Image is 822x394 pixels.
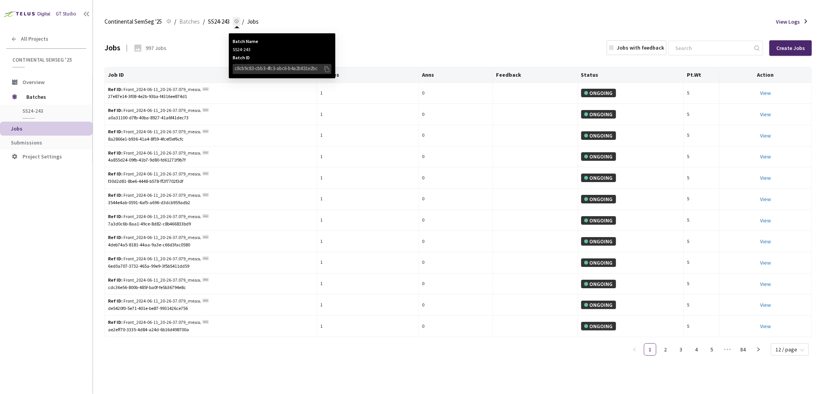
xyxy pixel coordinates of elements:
b: Ref ID: [108,86,123,92]
div: ONGOING [581,89,616,97]
div: 4a855d24-09fb-41b7-9d80-fd61271f9b7f [108,157,314,164]
li: / [242,17,244,26]
span: 12 / page [776,344,804,355]
div: ONGOING [581,152,616,161]
div: ONGOING [581,110,616,119]
li: Previous Page [628,343,641,356]
div: ONGOING [581,195,616,203]
span: Continental SemSeg '25 [12,57,82,63]
b: Ref ID: [108,319,123,325]
input: Search [671,41,753,55]
span: Overview [22,79,45,86]
a: View [760,89,771,96]
b: Ref ID: [108,234,123,240]
div: 27e87e14-3f08-4e2b-93ba-f4316ee874d1 [108,93,314,100]
div: ONGOING [581,131,616,140]
th: Frames [317,67,419,83]
th: Anns [419,67,493,83]
td: 0 [419,210,493,231]
li: 2 [659,343,672,356]
td: 5 [684,83,719,104]
a: View [760,238,771,245]
div: Jobs [105,42,120,53]
a: View [760,111,771,118]
a: 4 [691,344,702,355]
li: 3 [675,343,687,356]
div: ONGOING [581,301,616,309]
span: SS24-243 [208,17,230,26]
div: Page Size [771,343,809,353]
td: 5 [684,252,719,274]
td: 0 [419,125,493,146]
th: Job ID [105,67,317,83]
td: 5 [684,210,719,231]
span: Project Settings [22,153,62,160]
span: Batches [179,17,200,26]
b: Ref ID: [108,192,123,198]
td: 0 [419,167,493,189]
td: 1 [317,83,419,104]
a: View [760,280,771,287]
span: Continental SemSeg '25 [105,17,162,26]
td: 1 [317,125,419,146]
div: 7a3d0c6b-8aa1-49ce-8d82-c8b466833bd9 [108,220,314,228]
li: 84 [737,343,749,356]
td: 5 [684,189,719,210]
a: View [760,217,771,224]
span: Jobs [247,17,259,26]
span: SS24-243 [22,108,80,114]
span: Batches [26,89,79,105]
td: 5 [684,294,719,316]
div: Front_2024-06-11_20-26-37.079_measurement_SR_TLR_PVS_1718105203110377.png [108,128,201,136]
b: Ref ID: [108,256,123,262]
div: 4deb74a5-8181-44aa-9a3e-c66d3fac0580 [108,241,314,249]
b: Ref ID: [108,129,123,134]
div: Front_2024-06-11_20-26-37.079_measurement_SR_TLR_PVS_1718105253111086.png [108,255,201,263]
button: right [752,343,765,356]
div: a0a31100-d7fb-40ba-8927-41a6f41dec73 [108,114,314,122]
a: View [760,174,771,181]
div: Create Jobs [776,45,805,51]
td: 1 [317,167,419,189]
th: Action [719,67,812,83]
div: Front_2024-06-11_20-26-37.079_measurement_SR_TLR_PVS_1718105219096871.png [108,192,201,199]
th: Feedback [493,67,578,83]
div: Front_2024-06-11_20-26-37.079_measurement_SR_TLR_PVS_1718105197105318.png [108,86,201,93]
div: GT Studio [56,10,76,18]
td: 0 [419,252,493,274]
span: Submissions [11,139,42,146]
div: Front_2024-06-11_20-26-37.079_measurement_SR_TLR_PVS_1718105205078305.png [108,150,201,157]
td: 0 [419,274,493,295]
b: Ref ID: [108,107,123,113]
td: 0 [419,104,493,125]
b: Ref ID: [108,298,123,304]
td: 1 [317,274,419,295]
div: ONGOING [581,174,616,182]
b: Ref ID: [108,277,123,283]
td: 5 [684,125,719,146]
td: 1 [317,252,419,274]
li: Next Page [752,343,765,356]
span: left [632,347,637,352]
td: 5 [684,146,719,168]
td: 1 [317,210,419,231]
a: View [760,259,771,266]
th: Pt.Wt [684,67,719,83]
div: ONGOING [581,216,616,225]
td: 0 [419,146,493,168]
div: de5420f0-5e71-401e-be87-9931426ce756 [108,305,314,312]
td: 5 [684,274,719,295]
div: ONGOING [581,280,616,288]
div: ONGOING [581,237,616,246]
div: 8a2866e1-b936-41a4-8f59-4fcef3ef6cfc [108,136,314,143]
div: Front_2024-06-11_20-26-37.079_measurement_SR_TLR_PVS_1718105257082206.png [108,298,201,305]
div: c8cb9c83-cbb3-4fc3-abc6-b4a2b831e2bc [235,65,323,72]
span: View Logs [776,18,800,26]
span: Batch ID [233,54,331,62]
td: 0 [419,189,493,210]
a: Batches [178,17,201,26]
td: 0 [419,83,493,104]
td: 5 [684,316,719,337]
td: 5 [684,104,719,125]
span: ••• [721,343,734,356]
